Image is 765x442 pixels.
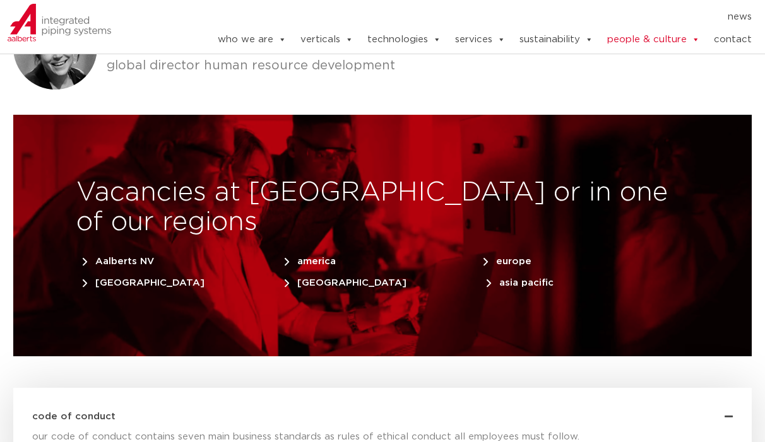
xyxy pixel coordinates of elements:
nav: Menu [179,7,752,27]
h2: Vacancies at [GEOGRAPHIC_DATA] or in one of our regions [76,178,689,238]
a: services [455,27,506,52]
a: who we are [218,27,287,52]
p: global director human resource development [107,56,752,76]
a: [GEOGRAPHIC_DATA] [285,272,425,288]
a: verticals [300,27,353,52]
a: america [285,250,355,266]
a: sustainability [519,27,593,52]
span: [GEOGRAPHIC_DATA] [285,278,406,288]
a: news [728,7,752,27]
span: europe [483,257,531,266]
span: Aalberts NV [83,257,154,266]
span: [GEOGRAPHIC_DATA] [83,278,205,288]
a: asia pacific [487,272,572,288]
a: [GEOGRAPHIC_DATA] [83,272,223,288]
a: technologies [367,27,441,52]
a: code of conduct [32,412,116,421]
a: Aalberts NV [83,250,173,266]
a: people & culture [607,27,700,52]
a: contact [714,27,752,52]
a: europe [483,250,550,266]
span: america [285,257,336,266]
span: asia pacific [487,278,554,288]
div: code of conduct [32,388,733,427]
